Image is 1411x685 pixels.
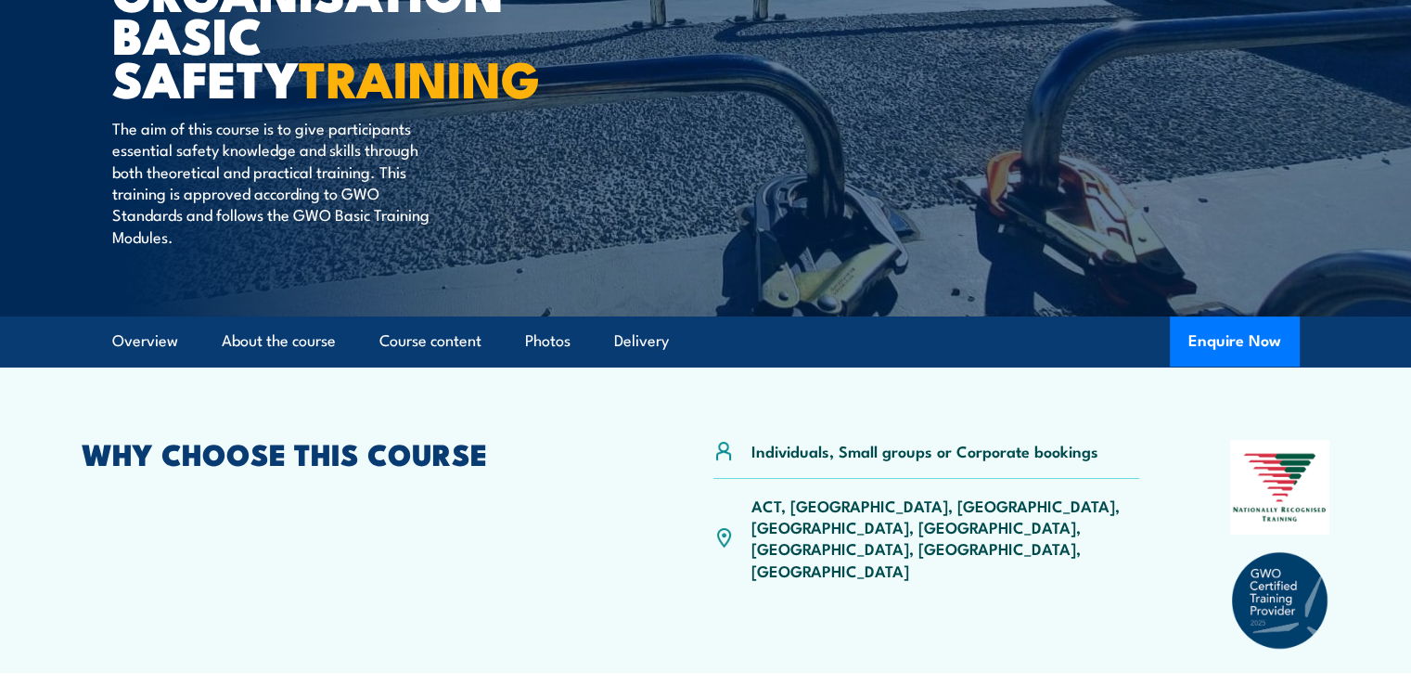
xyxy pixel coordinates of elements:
[751,495,1140,582] p: ACT, [GEOGRAPHIC_DATA], [GEOGRAPHIC_DATA], [GEOGRAPHIC_DATA], [GEOGRAPHIC_DATA], [GEOGRAPHIC_DATA...
[379,317,481,366] a: Course content
[112,117,451,247] p: The aim of this course is to give participants essential safety knowledge and skills through both...
[112,317,178,366] a: Overview
[299,38,540,115] strong: TRAINING
[1170,317,1300,367] button: Enquire Now
[222,317,336,366] a: About the course
[614,317,669,366] a: Delivery
[82,440,623,466] h2: WHY CHOOSE THIS COURSE
[751,440,1098,461] p: Individuals, Small groups or Corporate bookings
[1230,440,1330,535] img: Nationally Recognised Training logo.
[525,317,571,366] a: Photos
[1230,550,1330,651] img: GWO_badge_2025-a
